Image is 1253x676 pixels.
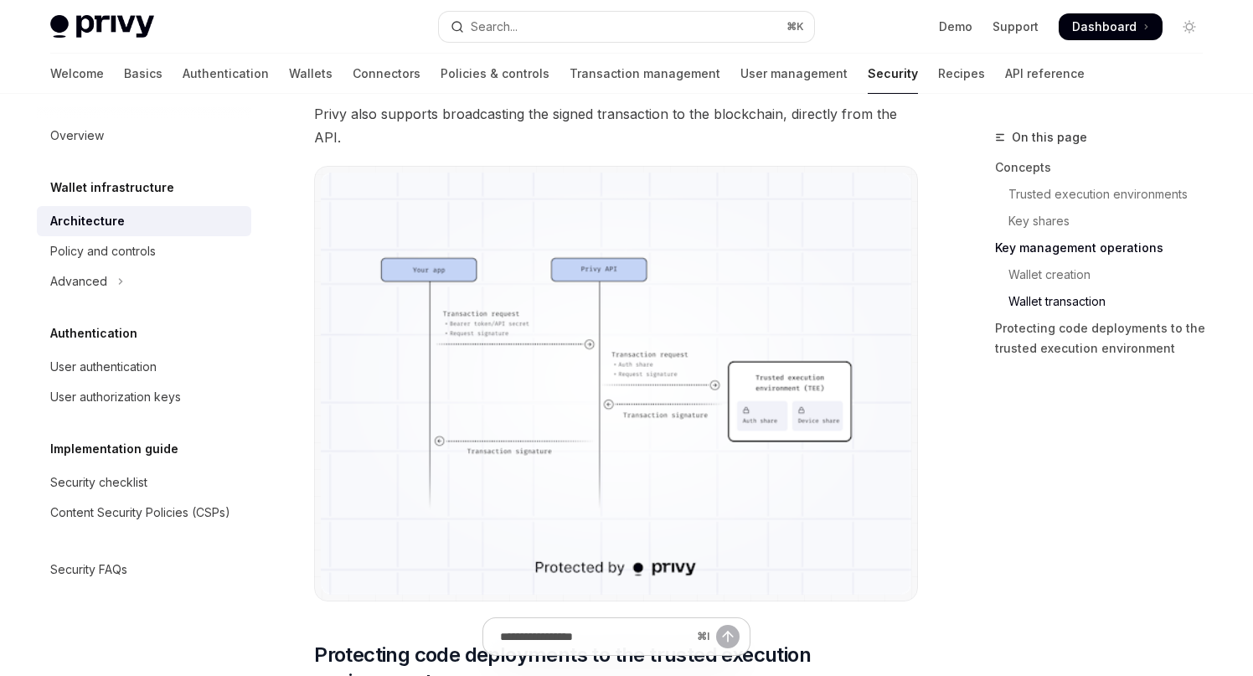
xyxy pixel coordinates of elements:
[441,54,549,94] a: Policies & controls
[314,102,918,149] span: Privy also supports broadcasting the signed transaction to the blockchain, directly from the API.
[37,236,251,266] a: Policy and controls
[439,12,814,42] button: Open search
[50,126,104,146] div: Overview
[868,54,918,94] a: Security
[50,211,125,231] div: Architecture
[500,618,690,655] input: Ask a question...
[50,54,104,94] a: Welcome
[939,18,972,35] a: Demo
[716,625,740,648] button: Send message
[37,498,251,528] a: Content Security Policies (CSPs)
[50,560,127,580] div: Security FAQs
[993,18,1039,35] a: Support
[471,17,518,37] div: Search...
[995,154,1216,181] a: Concepts
[1072,18,1137,35] span: Dashboard
[289,54,333,94] a: Wallets
[50,241,156,261] div: Policy and controls
[50,387,181,407] div: User authorization keys
[1012,127,1087,147] span: On this page
[37,555,251,585] a: Security FAQs
[321,173,911,594] img: Transaction flow
[124,54,162,94] a: Basics
[37,382,251,412] a: User authorization keys
[995,181,1216,208] a: Trusted execution environments
[995,208,1216,235] a: Key shares
[50,15,154,39] img: light logo
[50,439,178,459] h5: Implementation guide
[183,54,269,94] a: Authentication
[786,20,804,34] span: ⌘ K
[37,352,251,382] a: User authentication
[37,266,251,297] button: Toggle Advanced section
[50,178,174,198] h5: Wallet infrastructure
[50,357,157,377] div: User authentication
[995,315,1216,362] a: Protecting code deployments to the trusted execution environment
[995,235,1216,261] a: Key management operations
[50,503,230,523] div: Content Security Policies (CSPs)
[995,261,1216,288] a: Wallet creation
[37,121,251,151] a: Overview
[570,54,720,94] a: Transaction management
[995,288,1216,315] a: Wallet transaction
[37,206,251,236] a: Architecture
[1176,13,1203,40] button: Toggle dark mode
[50,472,147,493] div: Security checklist
[50,271,107,292] div: Advanced
[37,467,251,498] a: Security checklist
[1059,13,1163,40] a: Dashboard
[353,54,420,94] a: Connectors
[1005,54,1085,94] a: API reference
[938,54,985,94] a: Recipes
[50,323,137,343] h5: Authentication
[740,54,848,94] a: User management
